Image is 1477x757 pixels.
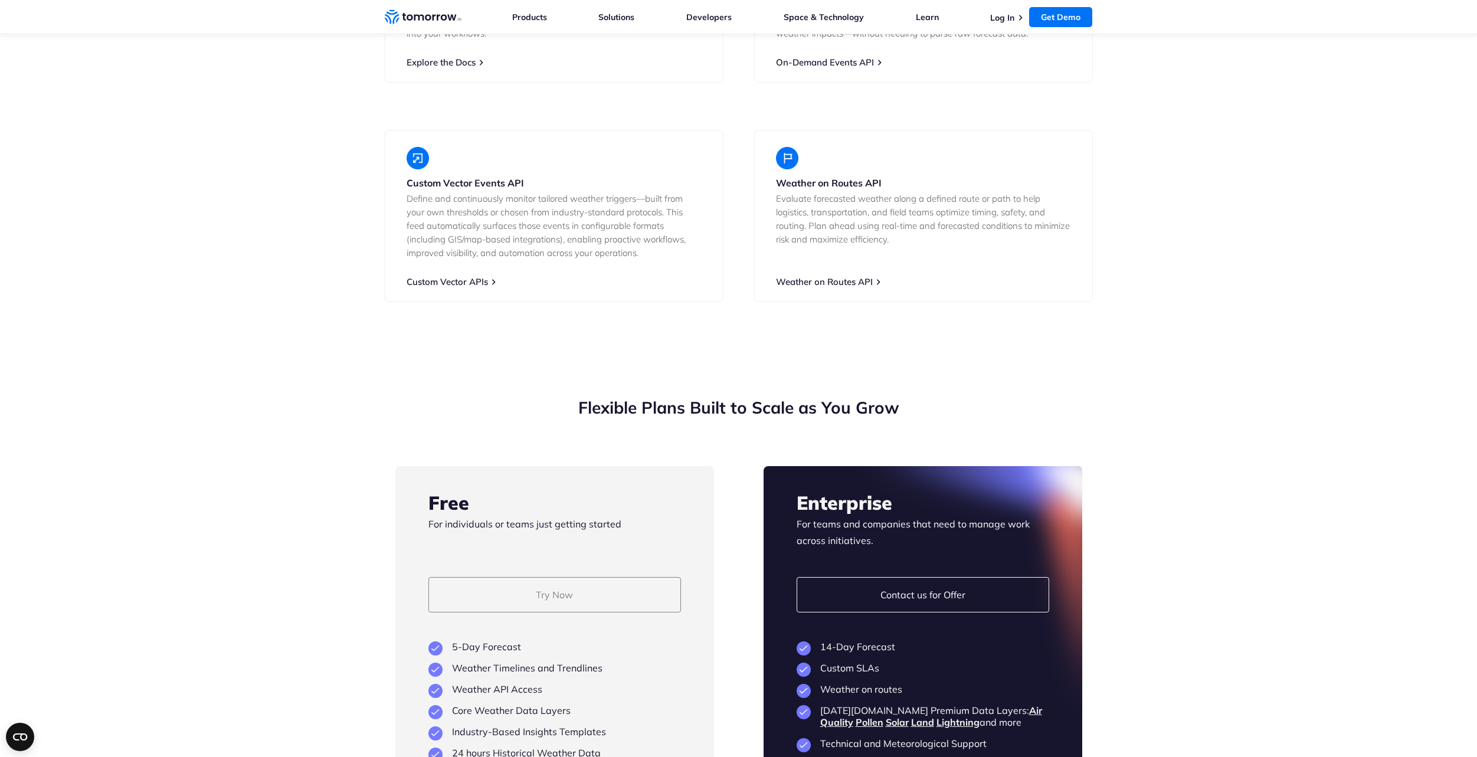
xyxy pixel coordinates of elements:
a: Air Quality [820,704,1042,728]
a: Home link [385,8,461,26]
button: Open CMP widget [6,723,34,751]
strong: Weather on Routes API [776,177,882,189]
a: Land [911,716,934,728]
li: Technical and Meteorological Support [797,738,1049,749]
a: Log In [990,12,1014,23]
a: Explore the Docs [407,57,476,68]
strong: Custom Vector Events API [407,177,524,189]
li: 14-Day Forecast [797,641,1049,653]
h2: Flexible Plans Built to Scale as You Grow [395,396,1082,419]
li: Weather on routes [797,683,1049,695]
a: Try Now [428,577,681,612]
p: Define and continuously monitor tailored weather triggers—built from your own thresholds or chose... [407,192,702,260]
a: Contact us for Offer [797,577,1049,612]
a: Custom Vector APIs [407,276,488,287]
li: Industry-Based Insights Templates [428,726,681,738]
a: Solar [886,716,909,728]
li: [DATE][DOMAIN_NAME] Premium Data Layers: and more [797,704,1049,728]
a: Pollen [856,716,883,728]
li: Custom SLAs [797,662,1049,674]
li: Weather Timelines and Trendlines [428,662,681,674]
a: Learn [916,12,939,22]
a: Space & Technology [784,12,864,22]
a: Lightning [936,716,980,728]
h3: Free [428,490,681,516]
a: Weather on Routes API [776,276,873,287]
a: On-Demand Events API [776,57,874,68]
li: 5-Day Forecast [428,641,681,653]
a: Developers [686,12,732,22]
a: Get Demo [1029,7,1092,27]
p: Evaluate forecasted weather along a defined route or path to help logistics, transportation, and ... [776,192,1071,246]
li: Core Weather Data Layers [428,704,681,716]
p: For individuals or teams just getting started [428,516,681,549]
li: Weather API Access [428,683,681,695]
a: Solutions [598,12,634,22]
a: Products [512,12,547,22]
